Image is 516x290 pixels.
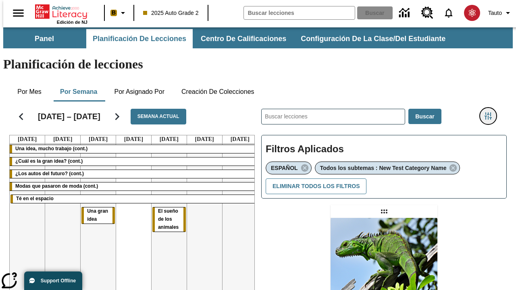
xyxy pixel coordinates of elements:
[112,8,116,18] span: B
[271,165,298,171] span: ESPAÑOL
[81,207,115,224] div: Una gran idea
[123,135,145,143] a: 9 de octubre de 2025
[301,34,445,43] span: Configuración de la clase/del estudiante
[57,20,87,25] span: Edición de NJ
[35,4,87,20] a: Portada
[131,109,186,124] button: Semana actual
[10,157,258,166] div: ¿Cuál es la gran idea? (cont.)
[459,2,485,23] button: Escoja un nuevo avatar
[261,135,507,199] div: Filtros Aplicados
[16,196,54,201] span: Té en el espacio
[15,158,83,164] span: ¿Cuál es la gran idea? (cont.)
[41,278,76,284] span: Support Offline
[35,34,54,43] span: Panel
[54,82,104,101] button: Por semana
[266,162,312,174] div: Eliminar ESPAÑOL el ítem seleccionado del filtro
[201,34,286,43] span: Centro de calificaciones
[16,135,38,143] a: 6 de octubre de 2025
[10,145,258,153] div: Una idea, mucho trabajo (cont.)
[408,109,441,124] button: Buscar
[9,82,50,101] button: Por mes
[3,27,513,48] div: Subbarra de navegación
[262,109,405,124] input: Buscar lecciones
[35,3,87,25] div: Portada
[193,135,216,143] a: 11 de octubre de 2025
[266,139,502,159] h2: Filtros Aplicados
[93,34,186,43] span: Planificación de lecciones
[52,135,74,143] a: 7 de octubre de 2025
[107,106,127,127] button: Seguir
[15,171,84,176] span: ¿Los autos del futuro? (cont.)
[86,29,193,48] button: Planificación de lecciones
[294,29,452,48] button: Configuración de la clase/del estudiante
[15,183,98,189] span: Modas que pasaron de moda (cont.)
[38,112,100,121] h2: [DATE] – [DATE]
[108,82,171,101] button: Por asignado por
[87,208,108,222] span: Una gran idea
[24,271,82,290] button: Support Offline
[438,2,459,23] a: Notificaciones
[194,29,293,48] button: Centro de calificaciones
[488,9,502,17] span: Tauto
[315,162,460,174] div: Eliminar Todos los subtemas : New Test Category Name el ítem seleccionado del filtro
[266,178,366,194] button: Eliminar todos los filtros
[175,82,261,101] button: Creación de colecciones
[158,135,180,143] a: 10 de octubre de 2025
[244,6,355,19] input: Buscar campo
[6,1,30,25] button: Abrir el menú lateral
[378,205,391,218] div: Lección arrastrable: Lluvia de iguanas
[3,29,453,48] div: Subbarra de navegación
[10,182,258,191] div: Modas que pasaron de moda (cont.)
[485,6,516,20] button: Perfil/Configuración
[3,57,513,72] h1: Planificación de lecciones
[87,135,109,143] a: 8 de octubre de 2025
[11,106,31,127] button: Regresar
[416,2,438,24] a: Centro de recursos, Se abrirá en una pestaña nueva.
[10,170,258,178] div: ¿Los autos del futuro? (cont.)
[229,135,251,143] a: 12 de octubre de 2025
[394,2,416,24] a: Centro de información
[143,9,199,17] span: 2025 Auto Grade 2
[4,29,85,48] button: Panel
[320,165,447,171] span: Todos los subtemas : New Test Category Name
[480,108,496,124] button: Menú lateral de filtros
[15,146,87,151] span: Una idea, mucho trabajo (cont.)
[152,207,186,232] div: El sueño de los animales
[158,208,179,230] span: El sueño de los animales
[107,6,131,20] button: Boost El color de la clase es anaranjado claro. Cambiar el color de la clase.
[464,5,480,21] img: avatar image
[10,195,257,203] div: Té en el espacio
